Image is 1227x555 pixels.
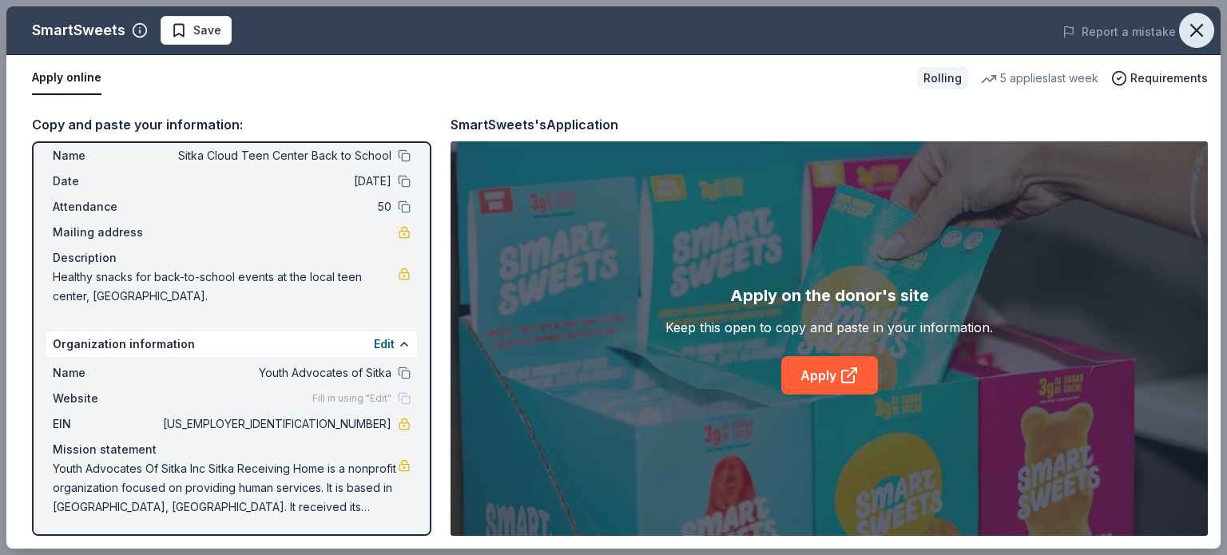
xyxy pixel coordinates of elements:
[32,114,431,135] div: Copy and paste your information:
[1062,22,1176,42] button: Report a mistake
[160,172,391,191] span: [DATE]
[781,356,878,394] a: Apply
[53,146,160,165] span: Name
[53,363,160,383] span: Name
[53,414,160,434] span: EIN
[53,223,160,242] span: Mailing address
[160,414,391,434] span: [US_EMPLOYER_IDENTIFICATION_NUMBER]
[451,114,618,135] div: SmartSweets's Application
[53,197,160,216] span: Attendance
[160,146,391,165] span: Sitka Cloud Teen Center Back to School
[53,248,411,268] div: Description
[53,459,398,517] span: Youth Advocates Of Sitka Inc Sitka Receiving Home is a nonprofit organization focused on providin...
[32,61,101,95] button: Apply online
[374,335,395,354] button: Edit
[917,67,968,89] div: Rolling
[53,172,160,191] span: Date
[32,18,125,43] div: SmartSweets
[1130,69,1208,88] span: Requirements
[730,283,929,308] div: Apply on the donor's site
[312,392,391,405] span: Fill in using "Edit"
[53,389,160,408] span: Website
[665,318,993,337] div: Keep this open to copy and paste in your information.
[46,331,417,357] div: Organization information
[160,363,391,383] span: Youth Advocates of Sitka
[160,197,391,216] span: 50
[981,69,1098,88] div: 5 applies last week
[193,21,221,40] span: Save
[161,16,232,45] button: Save
[1111,69,1208,88] button: Requirements
[53,268,398,306] span: Healthy snacks for back-to-school events at the local teen center, [GEOGRAPHIC_DATA].
[53,440,411,459] div: Mission statement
